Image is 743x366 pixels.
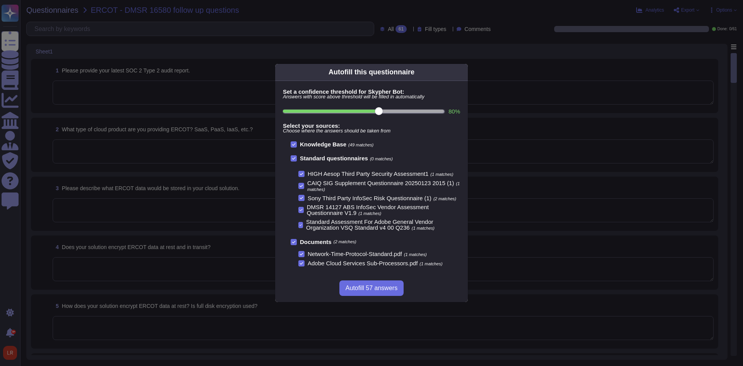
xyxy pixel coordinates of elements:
[412,226,435,230] span: (1 matches)
[339,280,404,296] button: Autofill 57 answers
[329,67,414,77] div: Autofill this questionnaire
[449,108,460,114] label: 80 %
[348,143,373,147] span: (49 matches)
[308,170,428,177] span: HIGH Aesop Third Party Security Assessment1
[404,252,427,257] span: (1 matches)
[346,285,397,291] span: Autofill 57 answers
[334,240,356,244] span: (2 matches)
[307,180,454,186] span: CAIQ SIG Supplement Questionnaire 20250123 2015 (1)
[300,141,346,148] b: Knowledge Base
[308,251,402,257] span: Network-Time-Protocol-Standard.pdf
[308,195,431,201] span: Sony Third Party InfoSec Risk Questionnaire (1)
[358,211,381,216] span: (1 matches)
[370,156,393,161] span: (0 matches)
[283,123,460,129] b: Select your sources:
[283,95,460,100] span: Answers with score above threshold will be filled in automatically
[433,196,456,201] span: (2 matches)
[283,89,460,95] b: Set a confidence threshold for Skypher Bot:
[283,129,460,134] span: Choose where the answers should be taken from
[300,239,332,245] b: Documents
[419,261,442,266] span: (1 matches)
[307,204,429,216] span: DMSR 14127 ABS InfoSec Vendor Assessment Questionnaire V1.9
[300,155,368,162] b: Standard questionnaires
[306,218,433,231] span: Standard Assessment For Adobe General Vendor Organization VSQ Standard v4 00 Q236
[430,172,453,177] span: (1 matches)
[308,260,418,266] span: Adobe Cloud Services Sub-Processors.pdf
